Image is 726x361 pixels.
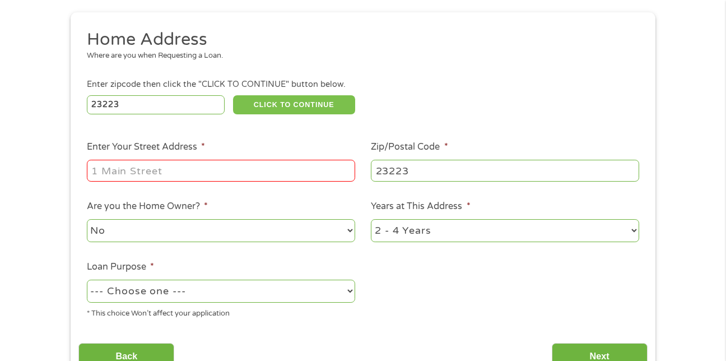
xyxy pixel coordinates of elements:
[371,201,470,212] label: Years at This Address
[87,201,208,212] label: Are you the Home Owner?
[87,141,205,153] label: Enter Your Street Address
[87,304,355,320] div: * This choice Won’t affect your application
[233,95,355,114] button: CLICK TO CONTINUE
[87,95,225,114] input: Enter Zipcode (e.g 01510)
[87,261,154,273] label: Loan Purpose
[87,78,639,91] div: Enter zipcode then click the "CLICK TO CONTINUE" button below.
[87,50,631,62] div: Where are you when Requesting a Loan.
[87,160,355,181] input: 1 Main Street
[371,141,448,153] label: Zip/Postal Code
[87,29,631,51] h2: Home Address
